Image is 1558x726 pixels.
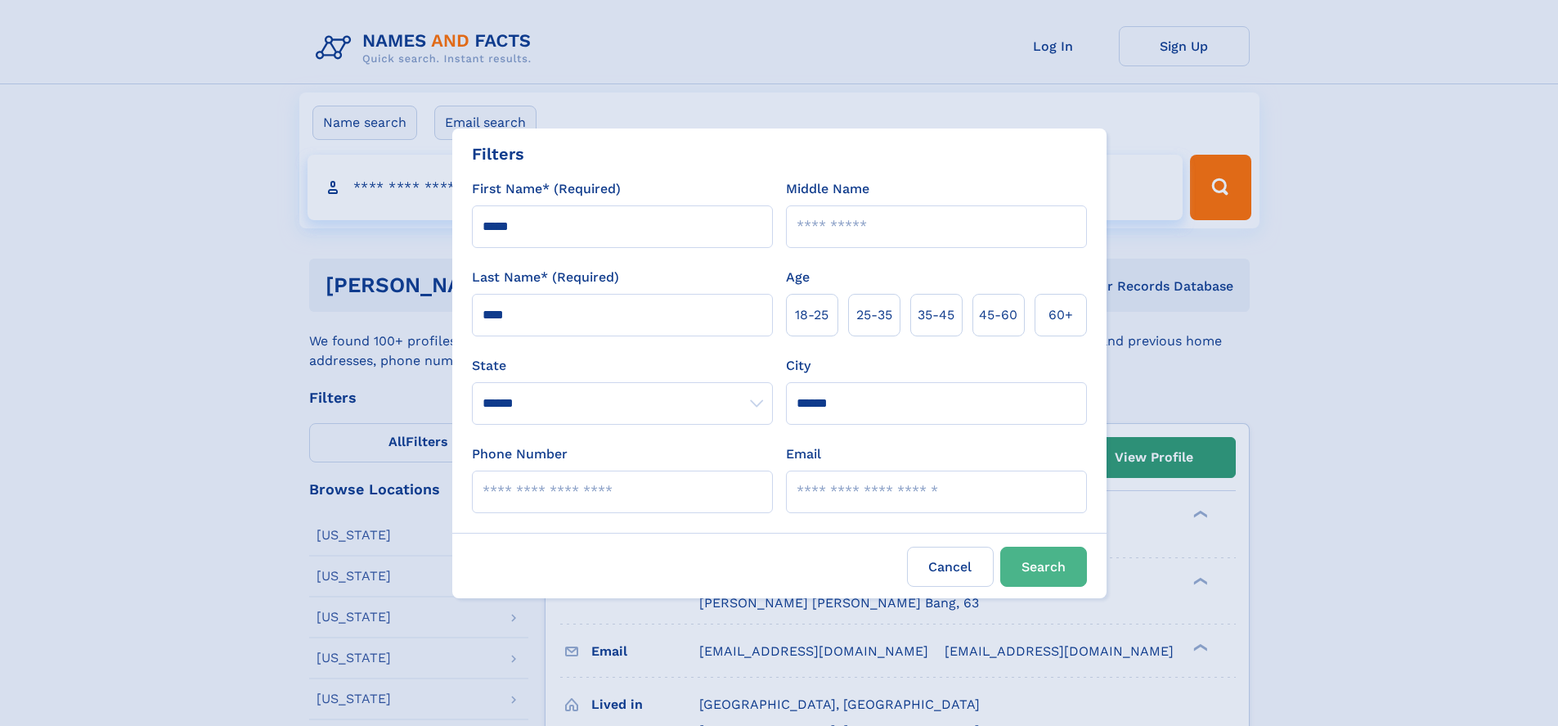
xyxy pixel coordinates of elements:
[472,268,619,287] label: Last Name* (Required)
[472,356,773,376] label: State
[472,444,568,464] label: Phone Number
[1000,547,1087,587] button: Search
[1048,305,1073,325] span: 60+
[786,356,810,376] label: City
[907,547,994,587] label: Cancel
[786,444,821,464] label: Email
[918,305,954,325] span: 35‑45
[856,305,892,325] span: 25‑35
[472,142,524,166] div: Filters
[786,268,810,287] label: Age
[979,305,1017,325] span: 45‑60
[472,179,621,199] label: First Name* (Required)
[795,305,828,325] span: 18‑25
[786,179,869,199] label: Middle Name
